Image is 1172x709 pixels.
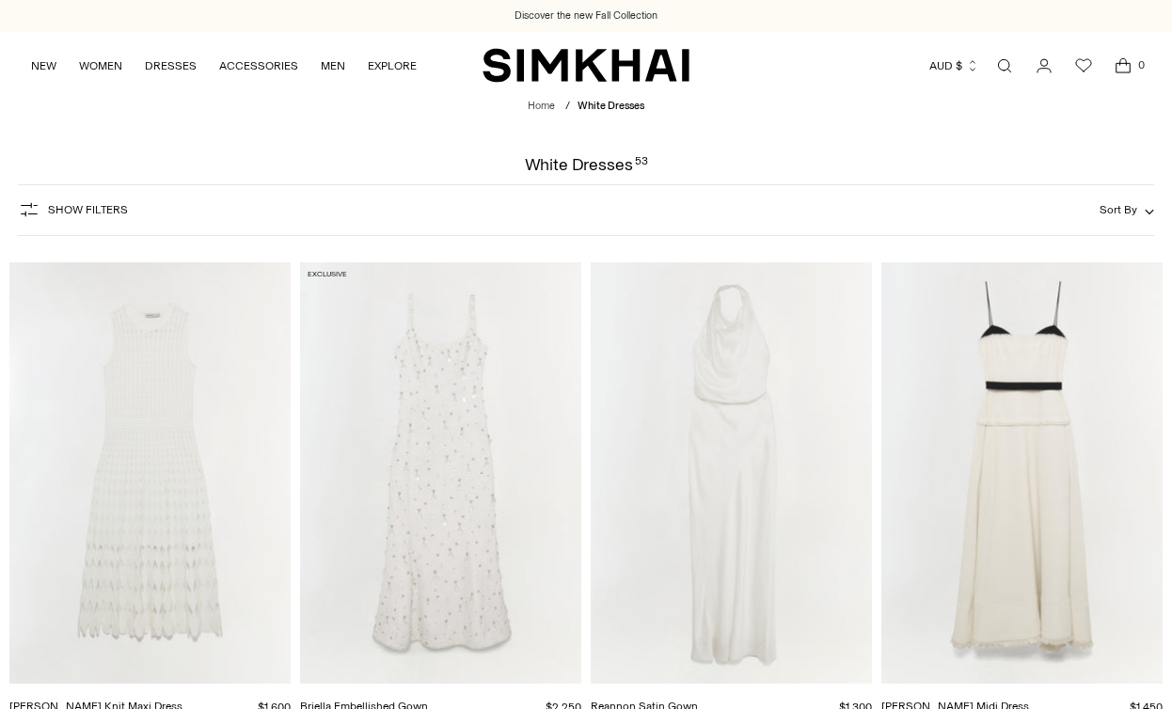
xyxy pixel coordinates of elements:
[368,45,417,87] a: EXPLORE
[219,45,298,87] a: ACCESSORIES
[578,100,644,112] span: White Dresses
[881,262,1163,685] a: Quinlin Midi Dress
[591,262,872,685] a: Reannon Satin Gown
[565,99,570,115] div: /
[18,195,128,225] button: Show Filters
[48,203,128,216] span: Show Filters
[1065,47,1102,85] a: Wishlist
[300,262,581,685] a: Briella Embellished Gown
[31,45,56,87] a: NEW
[515,8,657,24] a: Discover the new Fall Collection
[145,45,197,87] a: DRESSES
[321,45,345,87] a: MEN
[1104,47,1142,85] a: Open cart modal
[1100,203,1137,216] span: Sort By
[635,156,648,173] div: 53
[528,99,644,115] nav: breadcrumbs
[483,47,689,84] a: SIMKHAI
[1025,47,1063,85] a: Go to the account page
[9,262,291,685] a: Zyla Knit Maxi Dress
[1132,56,1149,73] span: 0
[1100,199,1154,220] button: Sort By
[929,45,979,87] button: AUD $
[79,45,122,87] a: WOMEN
[986,47,1023,85] a: Open search modal
[528,100,555,112] a: Home
[525,156,648,173] h1: White Dresses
